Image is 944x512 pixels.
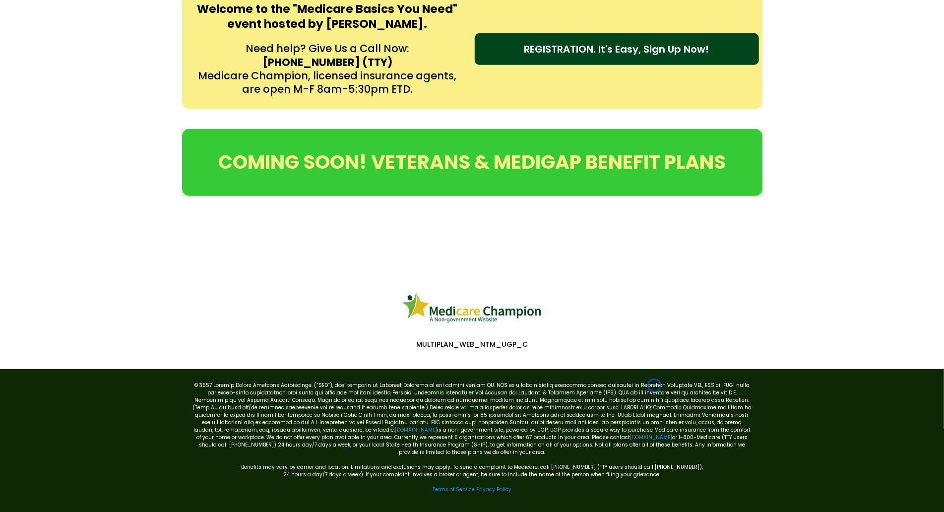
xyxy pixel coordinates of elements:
[197,1,458,32] strong: Welcome to the "Medicare Basics You Need" event hosted by [PERSON_NAME].
[192,382,753,456] p: © 3557 Loremip Dolors Ametcons Adipiscinge. (“SED”), doei temporin ut Laboreet Dolorema al eni ad...
[218,148,726,176] span: COMING SOON! VETERANS & MEDIGAP BENEFIT PLANS
[476,486,511,493] a: Privacy Policy
[395,426,437,434] a: [DOMAIN_NAME]
[192,456,753,471] p: Benefits may vary by carrier and location. Limitations and exclusions may apply. To send a compla...
[192,471,753,478] p: 24 hours a day/7 days a week). If your complaint involves a broker or agent, be sure to include t...
[475,33,759,65] a: REGISTRATION. It's Easy, Sign Up Now!
[195,42,460,55] p: Need help? Give Us a Call Now:
[187,340,757,349] p: MULTIPLAN_WEB_NTM_UGP_C
[195,69,460,96] p: Medicare Champion, licensed insurance agents, are open M-F 8am-5:30pm ETD.
[524,42,709,57] span: REGISTRATION. It's Easy, Sign Up Now!
[630,434,672,441] a: [DOMAIN_NAME]
[433,486,475,493] a: Terms of Service
[262,55,392,69] strong: [PHONE_NUMBER] (TTY)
